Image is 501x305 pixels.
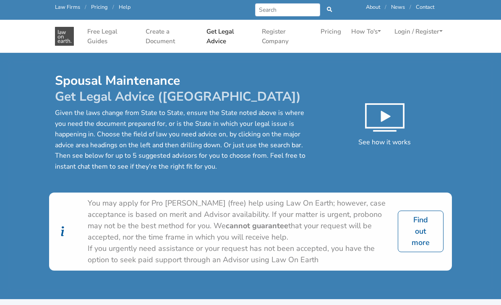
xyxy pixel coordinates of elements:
[366,3,380,11] a: About
[119,3,130,11] a: Help
[258,23,314,49] a: Register Company
[112,3,114,11] span: /
[84,23,139,49] a: Free Legal Guides
[88,198,388,243] div: You may apply for Pro [PERSON_NAME] (free) help using Law On Earth; however, case acceptance is b...
[55,88,301,105] span: Get Legal Advice ([GEOGRAPHIC_DATA])
[55,3,80,11] a: Law Firms
[385,3,386,11] span: /
[348,23,384,40] a: How To's
[410,3,411,11] span: /
[88,243,388,266] div: If you urgently need assistance or your request has not been accepted, you have the option to see...
[398,211,444,252] a: Find out more
[55,108,312,172] p: Given the laws change from State to State, ensure the State noted above is where you need the doc...
[348,88,421,157] button: See how it works
[255,3,320,16] input: Search
[55,27,74,46] img: Spousal Maintenance Get Legal Advice in
[391,23,446,40] a: Login / Register
[358,138,411,147] span: See how it works
[91,3,108,11] a: Pricing
[85,3,86,11] span: /
[317,23,344,40] a: Pricing
[142,23,200,49] a: Create a Document
[416,3,434,11] a: Contact
[226,221,288,231] b: cannot guarantee
[391,3,405,11] a: News
[55,73,312,104] h1: Spousal Maintenance
[203,23,255,49] a: Get Legal Advice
